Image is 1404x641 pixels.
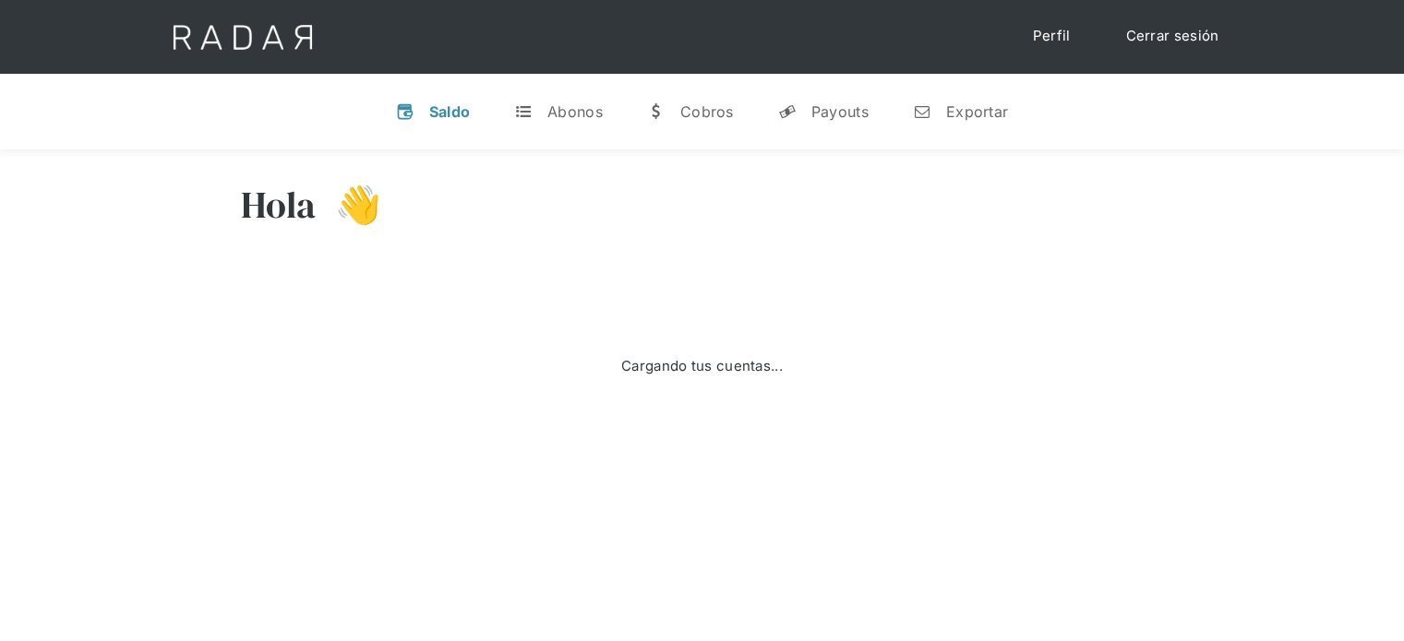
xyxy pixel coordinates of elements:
div: n [913,102,931,121]
a: Cerrar sesión [1108,18,1238,54]
div: w [647,102,666,121]
div: v [396,102,414,121]
div: Cargando tus cuentas... [621,356,783,377]
h3: 👋 [317,182,381,228]
div: Abonos [547,102,603,121]
div: Saldo [429,102,471,121]
a: Perfil [1014,18,1089,54]
div: Cobros [680,102,734,121]
div: Payouts [811,102,869,121]
div: t [514,102,533,121]
h3: Hola [241,182,317,228]
div: Exportar [946,102,1008,121]
div: y [778,102,797,121]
